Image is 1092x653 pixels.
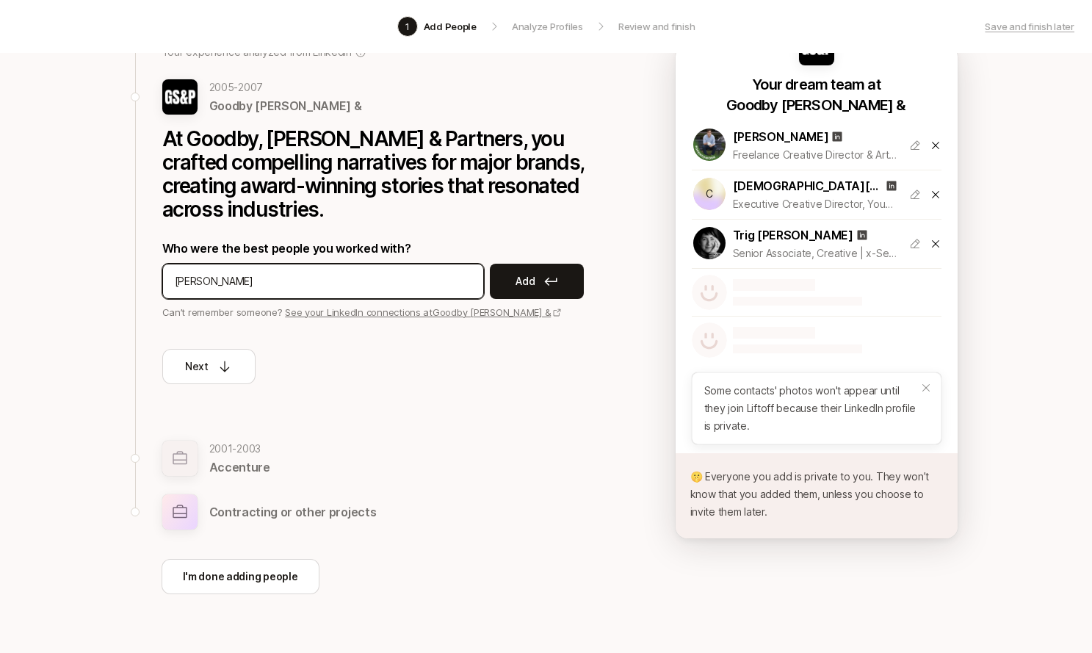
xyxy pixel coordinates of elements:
p: Who were the best people you worked with? [162,239,603,258]
a: See your LinkedIn connections atGoodby [PERSON_NAME] & [285,306,562,318]
img: e634534b_09ce_435b_ac94_86bc064724f4.jpg [162,79,198,115]
p: Some contacts' photos won't appear until they join Liftoff because their LinkedIn profile is priv... [704,382,920,435]
p: C [706,185,713,203]
input: Add their name [175,273,471,290]
p: Goodby [PERSON_NAME] & [726,95,905,115]
button: I'm done adding people [162,559,319,594]
img: 1515977036255 [693,227,726,259]
p: I'm done adding people [183,568,298,585]
p: Freelance Creative Director & Art Director [733,146,897,164]
p: Executive Creative Director, YouTube [733,195,897,213]
p: 1 [405,19,410,34]
p: 2001 - 2003 [209,440,270,458]
p: 🤫 Everyone you add is private to you. They won’t know that you added them, unless you choose to i... [690,468,943,521]
p: Review and finish [618,19,695,34]
img: default-avatar.svg [692,322,727,358]
p: Next [185,358,209,375]
button: Add [490,264,584,299]
p: Trig [PERSON_NAME] [733,226,853,245]
p: At Goodby, [PERSON_NAME] & Partners, you crafted compelling narratives for major brands, creating... [162,127,603,221]
p: 2005 - 2007 [209,79,362,96]
p: Can’t remember someone? [162,305,603,320]
p: Contracting or other projects [209,502,377,522]
button: Next [162,349,256,384]
img: empty-company-logo.svg [162,441,198,476]
img: default-avatar.svg [692,275,727,310]
p: Add [516,273,535,290]
p: Your dream team at [752,74,881,95]
p: Accenture [209,458,270,477]
a: Save and finish later [985,19,1074,34]
p: [DEMOGRAPHIC_DATA][PERSON_NAME] [733,176,883,195]
img: other-company-logo.svg [162,494,198,530]
p: Goodby [PERSON_NAME] & [209,96,362,115]
img: 1732548289502 [693,129,726,161]
p: [PERSON_NAME] [733,127,829,146]
p: Senior Associate, Creative | x-Sephora | x-Athleta | x-Anthropologie | x-Goodby, [PERSON_NAME] & ... [733,245,897,262]
p: Add People [424,19,477,34]
p: Analyze Profiles [512,19,583,34]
